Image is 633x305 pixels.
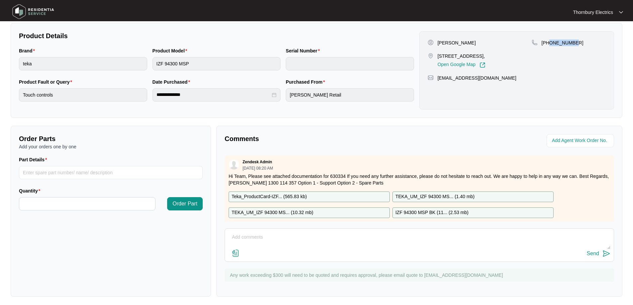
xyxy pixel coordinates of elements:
input: Product Model [153,57,281,70]
label: Serial Number [286,47,322,54]
img: Link-External [479,62,485,68]
p: Zendesk Admin [243,159,272,165]
input: Brand [19,57,147,70]
label: Product Fault or Query [19,79,75,85]
img: file-attachment-doc.svg [232,249,240,257]
input: Serial Number [286,57,414,70]
p: [DATE] 08:20 AM [243,166,273,170]
p: TEKA_UM_IZF 94300 MS... ( 1.40 mb ) [395,193,475,200]
p: Comments [225,134,415,143]
p: Hi Team, Please see attached documentation for 630334 If you need any further assistance, please ... [229,173,610,186]
label: Part Details [19,156,50,163]
img: send-icon.svg [602,250,610,258]
p: Order Parts [19,134,203,143]
p: [EMAIL_ADDRESS][DOMAIN_NAME] [438,75,516,81]
img: dropdown arrow [619,11,623,14]
input: Product Fault or Query [19,88,147,102]
label: Purchased From [286,79,328,85]
p: Teka_ProductCard-IZF... ( 565.83 kb ) [232,193,307,200]
input: Date Purchased [157,91,271,98]
p: TEKA_UM_IZF 94300 MS... ( 10.32 mb ) [232,209,313,216]
p: Any work exceeding $300 will need to be quoted and requires approval, please email quote to [EMAI... [230,272,611,278]
p: IZF 94300 MSP BK (11... ( 2.53 mb ) [395,209,469,216]
label: Brand [19,47,38,54]
p: [PERSON_NAME] [438,39,476,46]
input: Purchased From [286,88,414,102]
input: Part Details [19,166,203,179]
button: Send [587,249,610,258]
img: map-pin [428,75,434,81]
img: user-pin [428,39,434,45]
img: user.svg [229,160,239,170]
p: [PHONE_NUMBER] [542,39,583,46]
img: map-pin [428,53,434,59]
input: Quantity [19,197,155,210]
span: Order Part [172,200,197,208]
p: Add your orders one by one [19,143,203,150]
button: Order Part [167,197,203,210]
p: [STREET_ADDRESS], [438,53,485,59]
label: Date Purchased [153,79,193,85]
p: Product Details [19,31,414,40]
img: residentia service logo [10,2,56,22]
p: Thornbury Electrics [573,9,613,16]
img: map-pin [532,39,538,45]
label: Product Model [153,47,190,54]
input: Add Agent Work Order No. [552,137,610,145]
div: Send [587,251,599,257]
a: Open Google Map [438,62,485,68]
label: Quantity [19,188,43,194]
